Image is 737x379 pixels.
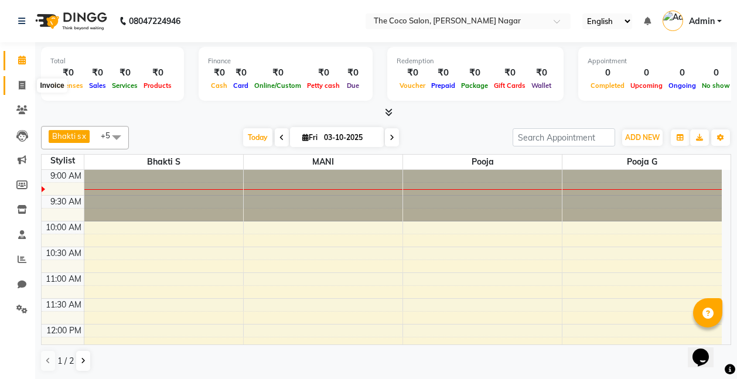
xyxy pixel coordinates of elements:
[57,355,74,367] span: 1 / 2
[689,15,715,28] span: Admin
[320,129,379,146] input: 2025-10-03
[343,66,363,80] div: ₹0
[244,155,402,169] span: MANI
[86,66,109,80] div: ₹0
[44,325,84,337] div: 12:00 PM
[37,78,67,93] div: Invoice
[428,81,458,90] span: Prepaid
[230,66,251,80] div: ₹0
[397,81,428,90] span: Voucher
[625,133,660,142] span: ADD NEW
[491,66,528,80] div: ₹0
[699,81,733,90] span: No show
[230,81,251,90] span: Card
[42,155,84,167] div: Stylist
[129,5,180,37] b: 08047224946
[251,81,304,90] span: Online/Custom
[344,81,362,90] span: Due
[208,81,230,90] span: Cash
[627,81,666,90] span: Upcoming
[304,81,343,90] span: Petty cash
[397,66,428,80] div: ₹0
[43,299,84,311] div: 11:30 AM
[81,131,86,141] a: x
[666,66,699,80] div: 0
[30,5,110,37] img: logo
[458,81,491,90] span: Package
[588,81,627,90] span: Completed
[397,56,554,66] div: Redemption
[491,81,528,90] span: Gift Cards
[48,170,84,182] div: 9:00 AM
[101,131,119,140] span: +5
[428,66,458,80] div: ₹0
[50,56,175,66] div: Total
[208,66,230,80] div: ₹0
[43,247,84,260] div: 10:30 AM
[562,155,722,169] span: Pooja G
[528,81,554,90] span: Wallet
[588,56,733,66] div: Appointment
[43,273,84,285] div: 11:00 AM
[141,81,175,90] span: Products
[109,66,141,80] div: ₹0
[243,128,272,146] span: Today
[208,56,363,66] div: Finance
[304,66,343,80] div: ₹0
[627,66,666,80] div: 0
[52,131,81,141] span: Bhakti s
[699,66,733,80] div: 0
[403,155,562,169] span: Pooja
[48,196,84,208] div: 9:30 AM
[688,332,725,367] iframe: chat widget
[43,221,84,234] div: 10:00 AM
[141,66,175,80] div: ₹0
[251,66,304,80] div: ₹0
[299,133,320,142] span: Fri
[622,129,663,146] button: ADD NEW
[663,11,683,31] img: Admin
[109,81,141,90] span: Services
[528,66,554,80] div: ₹0
[666,81,699,90] span: Ongoing
[84,155,243,169] span: Bhakti s
[50,66,86,80] div: ₹0
[86,81,109,90] span: Sales
[588,66,627,80] div: 0
[458,66,491,80] div: ₹0
[513,128,615,146] input: Search Appointment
